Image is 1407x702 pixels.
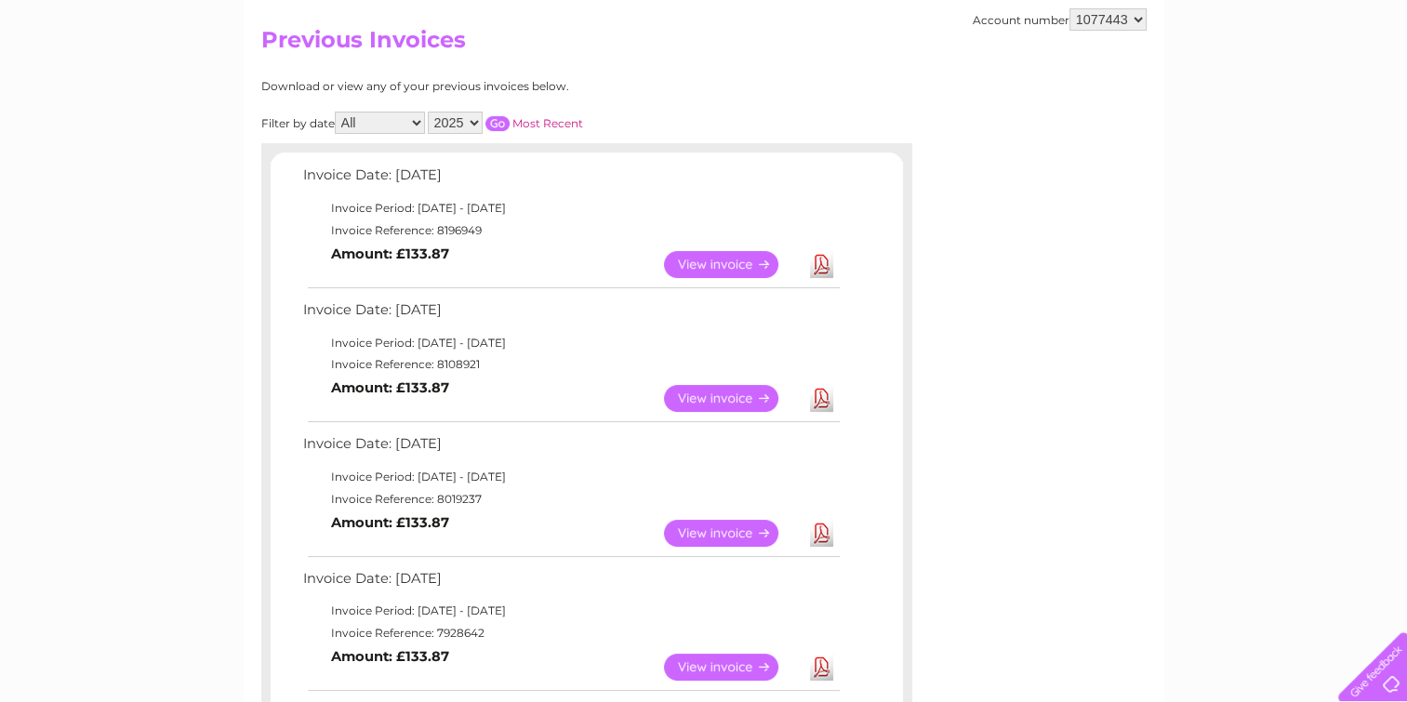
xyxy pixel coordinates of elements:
[299,431,843,466] td: Invoice Date: [DATE]
[331,245,449,262] b: Amount: £133.87
[331,648,449,665] b: Amount: £133.87
[1283,79,1329,93] a: Contact
[299,600,843,622] td: Invoice Period: [DATE] - [DATE]
[664,654,801,681] a: View
[973,8,1147,31] div: Account number
[512,116,583,130] a: Most Recent
[331,379,449,396] b: Amount: £133.87
[810,520,833,547] a: Download
[664,385,801,412] a: View
[331,514,449,531] b: Amount: £133.87
[810,251,833,278] a: Download
[810,654,833,681] a: Download
[1126,79,1167,93] a: Energy
[664,251,801,278] a: View
[1080,79,1115,93] a: Water
[664,520,801,547] a: View
[810,385,833,412] a: Download
[1346,79,1389,93] a: Log out
[299,197,843,219] td: Invoice Period: [DATE] - [DATE]
[1178,79,1234,93] a: Telecoms
[49,48,144,105] img: logo.png
[299,219,843,242] td: Invoice Reference: 8196949
[299,566,843,601] td: Invoice Date: [DATE]
[1245,79,1272,93] a: Blog
[299,488,843,510] td: Invoice Reference: 8019237
[299,163,843,197] td: Invoice Date: [DATE]
[299,622,843,644] td: Invoice Reference: 7928642
[299,466,843,488] td: Invoice Period: [DATE] - [DATE]
[265,10,1144,90] div: Clear Business is a trading name of Verastar Limited (registered in [GEOGRAPHIC_DATA] No. 3667643...
[261,112,750,134] div: Filter by date
[261,27,1147,62] h2: Previous Invoices
[299,353,843,376] td: Invoice Reference: 8108921
[299,332,843,354] td: Invoice Period: [DATE] - [DATE]
[1056,9,1185,33] a: 0333 014 3131
[261,80,750,93] div: Download or view any of your previous invoices below.
[299,298,843,332] td: Invoice Date: [DATE]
